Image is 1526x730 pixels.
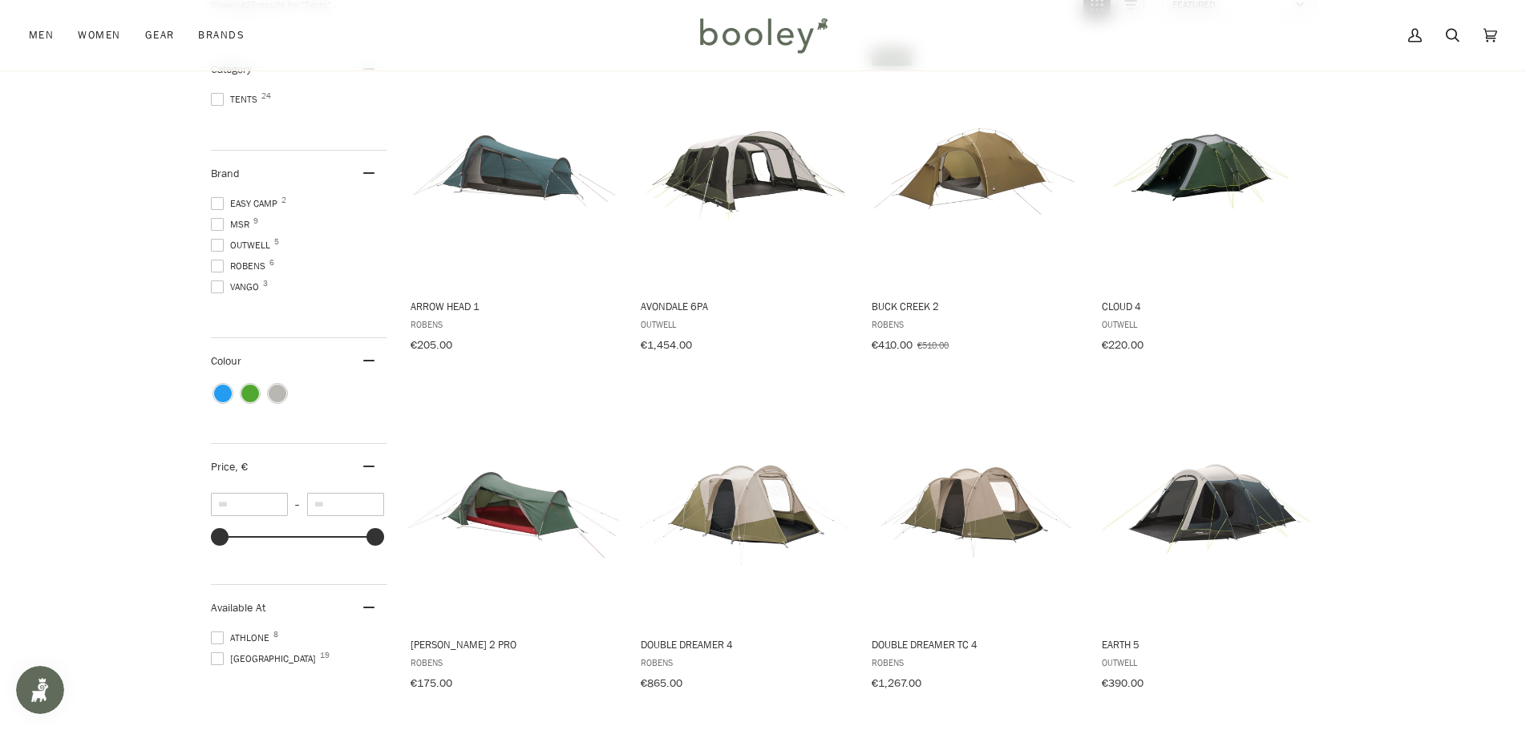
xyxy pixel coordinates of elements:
[869,46,1082,357] a: Buck Creek 2
[29,27,54,43] span: Men
[211,238,275,252] span: Outwell
[641,637,848,651] span: Double Dreamer 4
[869,399,1082,611] img: Robens Double Dreamer TC 4 - Booley Galway
[1102,655,1309,669] span: Outwell
[211,631,274,645] span: Athlone
[411,676,452,691] span: €175.00
[1099,46,1312,357] a: Cloud 4
[78,27,120,43] span: Women
[211,166,240,181] span: Brand
[1102,317,1309,331] span: Outwell
[211,280,264,294] span: Vango
[872,676,921,691] span: €1,267.00
[307,493,384,516] input: Maximum value
[641,337,692,353] span: €1,454.00
[235,459,248,474] span: , €
[198,27,245,43] span: Brands
[693,12,833,58] img: Booley
[638,385,851,696] a: Double Dreamer 4
[241,385,259,402] span: Colour: Green
[274,238,279,246] span: 5
[638,399,851,611] img: Robens Double Dreamer 4 Sand / Green - Booley Galway
[408,60,621,272] img: Robens Arrow Head 1 Blue - Booley Galway
[872,637,1079,651] span: Double Dreamer TC 4
[263,280,268,288] span: 3
[869,385,1082,696] a: Double Dreamer TC 4
[411,637,618,651] span: [PERSON_NAME] 2 Pro
[211,353,253,369] span: Colour
[408,399,621,611] img: Robens Cress 2 Pro Green - Booley Galway
[261,92,271,100] span: 24
[1102,676,1143,691] span: €390.00
[411,317,618,331] span: Robens
[872,655,1079,669] span: Robens
[211,92,262,107] span: Tents
[320,651,330,659] span: 19
[211,217,254,232] span: MSR
[288,498,307,511] span: –
[1102,637,1309,651] span: Earth 5
[1099,385,1312,696] a: Earth 5
[1102,299,1309,313] span: Cloud 4
[211,459,248,474] span: Price
[408,46,621,357] a: Arrow Head 1
[211,651,321,666] span: [GEOGRAPHIC_DATA]
[253,217,258,225] span: 9
[872,299,1079,313] span: Buck Creek 2
[16,666,64,714] iframe: Button to open loyalty program pop-up
[638,60,851,272] img: Outwell Avondale 6PA - Booley Galway
[411,655,618,669] span: Robens
[638,46,851,357] a: Avondale 6PA
[211,259,270,273] span: Robens
[641,317,848,331] span: Outwell
[411,337,452,353] span: €205.00
[269,259,274,267] span: 6
[281,196,286,204] span: 2
[872,317,1079,331] span: Robens
[1102,337,1143,353] span: €220.00
[211,493,288,516] input: Minimum value
[1099,399,1312,611] img: Outwell Earth 5 - Booley Galway
[269,385,286,402] span: Colour: Grey
[869,60,1082,272] img: Robens Buck Creek 2 Green Vineyard - Booley Galway
[641,655,848,669] span: Robens
[273,631,278,639] span: 8
[1099,60,1312,272] img: Outwell Cloud 4 - Green Booley Galway
[211,196,282,211] span: Easy Camp
[214,385,232,402] span: Colour: Blue
[211,600,265,615] span: Available At
[917,338,949,352] span: €510.00
[408,385,621,696] a: Cress 2 Pro
[641,299,848,313] span: Avondale 6PA
[145,27,175,43] span: Gear
[641,676,682,691] span: €865.00
[411,299,618,313] span: Arrow Head 1
[872,337,913,353] span: €410.00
